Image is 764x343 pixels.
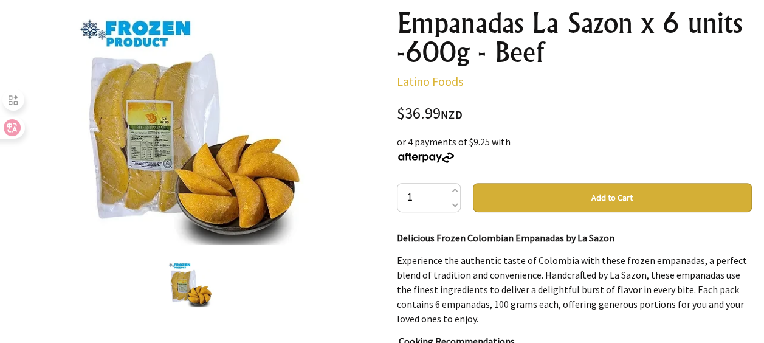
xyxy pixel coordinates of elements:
strong: Delicious Frozen Colombian Empanadas by La Sazon [397,232,614,244]
h1: Empanadas La Sazon x 6 units -600g - Beef [397,9,752,67]
img: Afterpay [397,152,455,163]
img: Empanadas La Sazon x 6 units -600g - Beef [167,261,213,307]
button: Add to Cart [473,183,752,212]
p: Experience the authentic taste of Colombia with these frozen empanadas, a perfect blend of tradit... [397,253,752,326]
img: Empanadas La Sazon x 6 units -600g - Beef [72,9,308,245]
span: NZD [441,108,463,122]
a: Latino Foods [397,74,463,89]
div: or 4 payments of $9.25 with [397,134,752,164]
div: $36.99 [397,106,752,122]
